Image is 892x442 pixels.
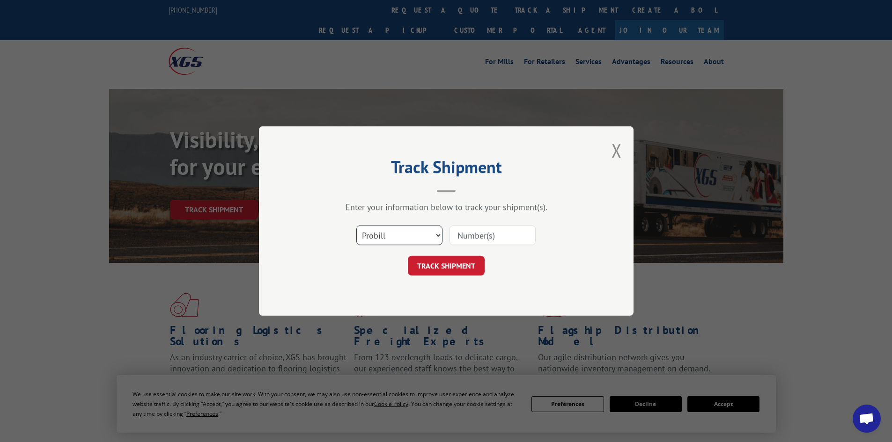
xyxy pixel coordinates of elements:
a: Open chat [853,405,881,433]
input: Number(s) [450,225,536,245]
button: Close modal [612,138,622,163]
div: Enter your information below to track your shipment(s). [306,202,587,212]
button: TRACK SHIPMENT [408,256,485,275]
h2: Track Shipment [306,160,587,178]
